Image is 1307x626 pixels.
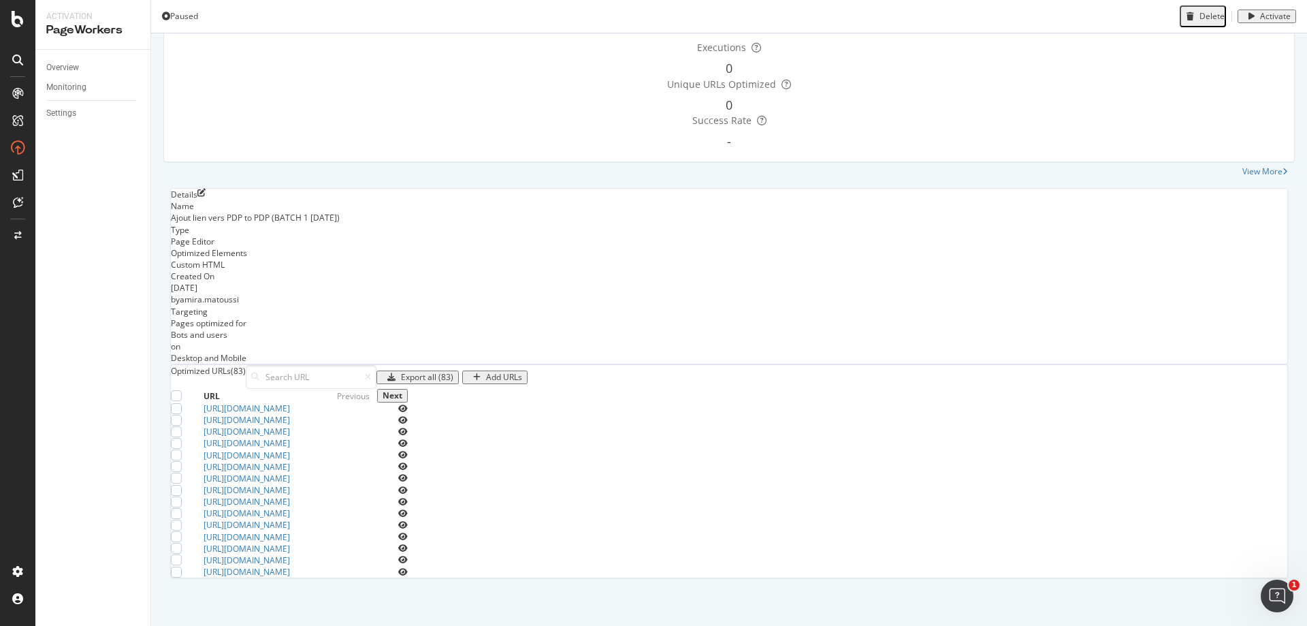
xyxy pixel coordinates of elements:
div: Type [171,224,1287,236]
div: Paused [170,10,198,22]
a: [URL][DOMAIN_NAME] [204,543,290,554]
div: Pages optimized for on [171,317,1287,364]
div: Optimized Elements [171,247,1287,259]
a: [URL][DOMAIN_NAME] [204,554,290,566]
iframe: Intercom live chat [1261,580,1293,612]
div: Monitoring [46,80,86,95]
div: pen-to-square [197,189,206,197]
a: Monitoring [46,80,141,95]
div: Created On [171,270,1287,282]
button: Export all (83) [376,371,459,384]
div: neutral label [171,259,225,270]
div: View More [1242,166,1282,177]
button: Delete [1180,5,1226,27]
a: Settings [46,106,141,121]
i: eye [398,486,408,495]
div: Previous [337,390,370,402]
div: Overview [46,61,79,75]
span: Success Rate [692,114,752,127]
a: [URL][DOMAIN_NAME] [204,496,290,507]
div: by amira.matoussi [171,294,1287,305]
i: eye [398,474,408,482]
div: URL [204,390,220,402]
i: eye [398,556,408,564]
div: Bots and users [171,329,1287,341]
span: 0 [726,97,732,113]
i: eye [398,498,408,506]
div: Name [171,200,1287,212]
i: eye [398,463,408,471]
i: eye [398,428,408,436]
i: eye [398,568,408,576]
i: eye [398,416,408,424]
a: [URL][DOMAIN_NAME] [204,437,290,449]
i: eye [398,451,408,459]
span: Page Editor [171,236,214,247]
button: Previous [333,389,374,403]
a: Overview [46,61,141,75]
a: [URL][DOMAIN_NAME] [204,484,290,496]
a: [URL][DOMAIN_NAME] [204,450,290,461]
a: [URL][DOMAIN_NAME] [204,519,290,531]
div: Targeting [171,306,1287,317]
button: Next [377,389,408,403]
a: [URL][DOMAIN_NAME] [204,473,290,484]
i: eye [398,521,408,529]
div: Activate [1260,12,1291,21]
div: Activation [46,11,140,22]
span: Unique URLs Optimized [667,78,776,91]
a: [URL][DOMAIN_NAME] [204,426,290,437]
div: Delete [1199,12,1225,21]
div: Desktop and Mobile [171,352,1287,364]
a: View More [1242,166,1288,177]
a: [URL][DOMAIN_NAME] [204,461,290,473]
div: Export all (83) [401,373,453,382]
a: [URL][DOMAIN_NAME] [204,531,290,543]
div: Settings [46,106,76,121]
span: Custom HTML [171,259,225,270]
div: Add URLs [486,373,522,382]
a: [URL][DOMAIN_NAME] [204,414,290,426]
div: Details [171,189,197,200]
a: [URL][DOMAIN_NAME] [204,403,290,414]
span: - [727,133,731,149]
i: eye [398,533,408,541]
a: [URL][DOMAIN_NAME] [204,507,290,519]
div: Ajout lien vers PDP to PDP (BATCH 1 [DATE]) [171,212,1287,223]
span: 1 [1289,580,1300,591]
div: neutral label [171,236,214,247]
span: 0 [726,60,732,76]
i: eye [398,510,408,518]
i: eye [398,439,408,448]
i: eye [398,544,408,552]
button: Add URLs [462,371,528,384]
button: Activate [1238,10,1296,23]
span: Executions [697,41,746,54]
a: [URL][DOMAIN_NAME] [204,566,290,578]
div: [DATE] [171,282,1287,305]
input: Search URL [246,365,376,389]
i: eye [398,405,408,413]
div: Optimized URLs (83) [171,365,246,389]
div: Next [383,391,402,401]
div: PageWorkers [46,22,140,38]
